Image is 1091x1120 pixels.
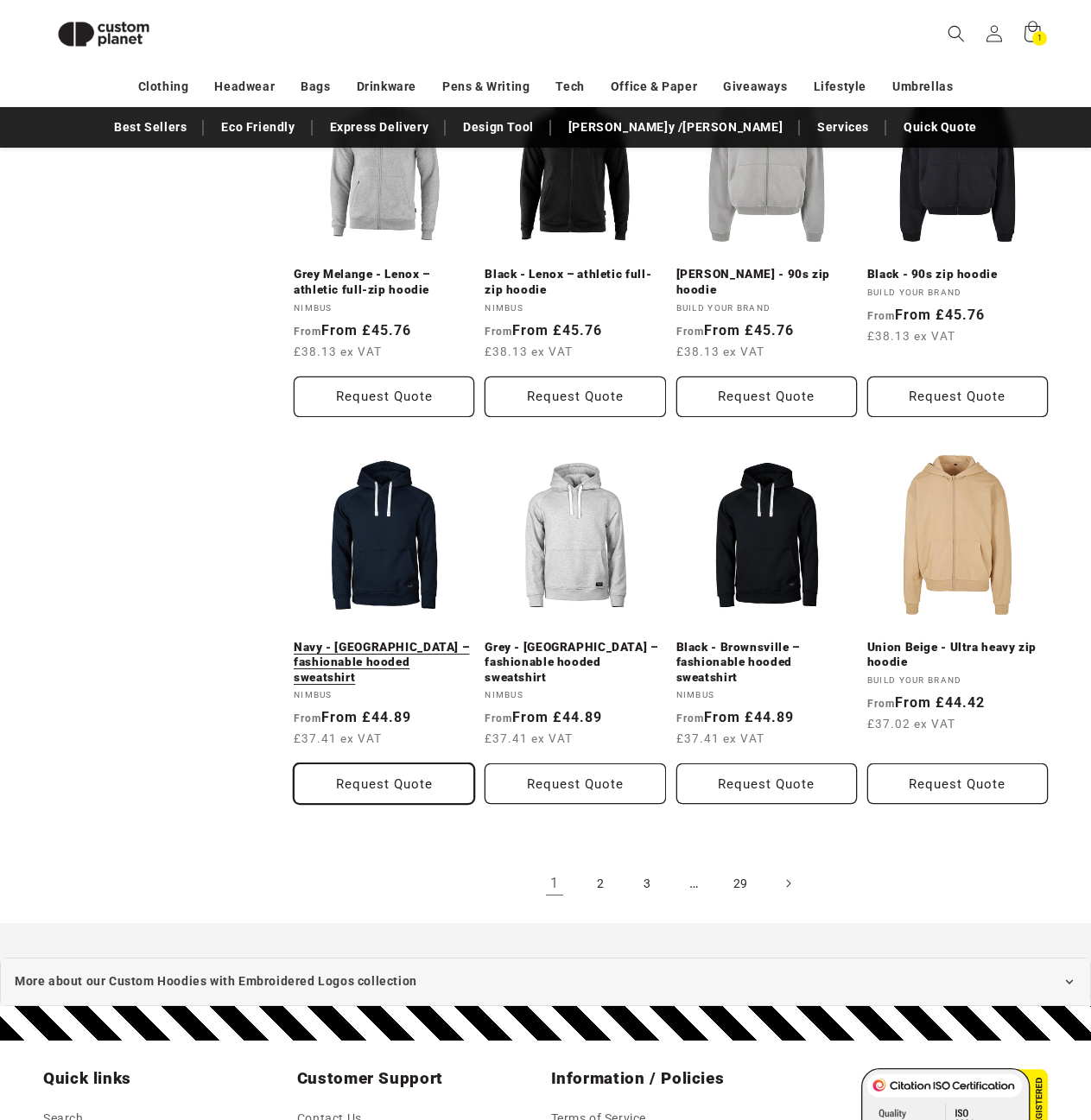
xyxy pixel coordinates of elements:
[485,640,665,686] a: Grey - [GEOGRAPHIC_DATA] – fashionable hooded sweatshirt
[454,112,542,142] a: Design Tool
[937,15,975,53] summary: Search
[43,1068,287,1089] h2: Quick links
[769,864,807,902] a: Next page
[809,112,878,142] a: Services
[867,763,1048,804] button: Request Quote
[301,72,330,102] a: Bags
[321,112,438,142] a: Express Delivery
[551,1068,795,1089] h2: Information / Policies
[357,72,416,102] a: Drinkware
[892,72,953,102] a: Umbrellas
[294,763,474,804] button: Request Quote
[214,72,275,102] a: Headwear
[138,72,189,102] a: Clothing
[722,864,760,902] a: Page 29
[676,763,857,804] button: Request Quote
[485,763,665,804] button: Request Quote
[814,72,866,102] a: Lifestyle
[485,267,665,297] a: Black - Lenox – athletic full-zip hoodie
[536,864,574,902] a: Page 1
[867,267,1048,282] a: Black - 90s zip hoodie
[105,112,195,142] a: Best Sellers
[676,864,714,902] span: …
[485,376,665,417] button: Request Quote
[895,112,986,142] a: Quick Quote
[294,640,474,686] a: Navy - [GEOGRAPHIC_DATA] – fashionable hooded sweatshirt
[294,864,1048,902] nav: Pagination
[294,376,474,417] button: Request Quote
[1037,31,1043,46] span: 1
[676,267,857,297] a: [PERSON_NAME] - 90s zip hoodie
[867,640,1048,670] a: Union Beige - Ultra heavy zip hoodie
[867,376,1048,417] button: Request Quote
[676,640,857,686] a: Black - Brownsville – fashionable hooded sweatshirt
[629,864,667,902] a: Page 3
[43,7,164,61] img: Custom Planet
[611,72,697,102] a: Office & Paper
[15,971,417,992] span: More about our Custom Hoodies with Embroidered Logos collection
[212,112,303,142] a: Eco Friendly
[442,72,530,102] a: Pens & Writing
[555,72,584,102] a: Tech
[802,933,1091,1120] iframe: Chat Widget
[297,1068,541,1089] h2: Customer Support
[723,72,787,102] a: Giveaways
[582,864,620,902] a: Page 2
[294,267,474,297] a: Grey Melange - Lenox – athletic full-zip hoodie
[676,376,857,417] button: Request Quote
[560,112,791,142] a: [PERSON_NAME]y /[PERSON_NAME]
